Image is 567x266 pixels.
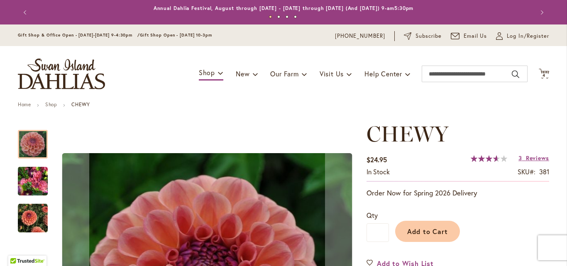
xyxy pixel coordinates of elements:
span: Shop [199,68,215,77]
a: Email Us [451,32,487,40]
button: Add to Cart [395,221,460,242]
a: Subscribe [404,32,442,40]
span: Add to Cart [407,227,448,236]
a: Home [18,101,31,107]
span: Log In/Register [507,32,549,40]
span: $24.95 [367,155,387,164]
strong: SKU [518,167,535,176]
div: CHEWY [18,159,56,195]
span: Gift Shop Open - [DATE] 10-3pm [140,32,212,38]
button: 4 of 4 [294,15,297,18]
a: Shop [45,101,57,107]
div: CHEWY [18,195,48,232]
span: Visit Us [320,69,344,78]
span: CHEWY [367,121,448,147]
span: Help Center [364,69,402,78]
span: 3 [518,154,522,162]
a: 3 Reviews [518,154,549,162]
span: Email Us [464,32,487,40]
a: [PHONE_NUMBER] [335,32,385,40]
a: store logo [18,59,105,89]
span: Qty [367,211,378,220]
button: 1 of 4 [269,15,272,18]
img: CHEWY [18,161,48,201]
button: Previous [18,4,34,21]
button: 2 of 4 [277,15,280,18]
div: CHEWY [18,122,56,159]
button: 3 of 4 [286,15,288,18]
span: Subscribe [415,32,442,40]
img: CHEWY [18,203,48,233]
a: Annual Dahlia Festival, August through [DATE] - [DATE] through [DATE] (And [DATE]) 9-am5:30pm [154,5,414,11]
strong: CHEWY [71,101,90,107]
div: 73% [471,155,507,162]
button: Next [533,4,549,21]
div: Availability [367,167,390,177]
p: Order Now for Spring 2026 Delivery [367,188,549,198]
span: Gift Shop & Office Open - [DATE]-[DATE] 9-4:30pm / [18,32,140,38]
span: 4 [543,73,545,78]
span: Our Farm [270,69,298,78]
span: Reviews [526,154,549,162]
span: New [236,69,249,78]
button: 4 [539,68,549,80]
div: 381 [539,167,549,177]
a: Log In/Register [496,32,549,40]
span: In stock [367,167,390,176]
